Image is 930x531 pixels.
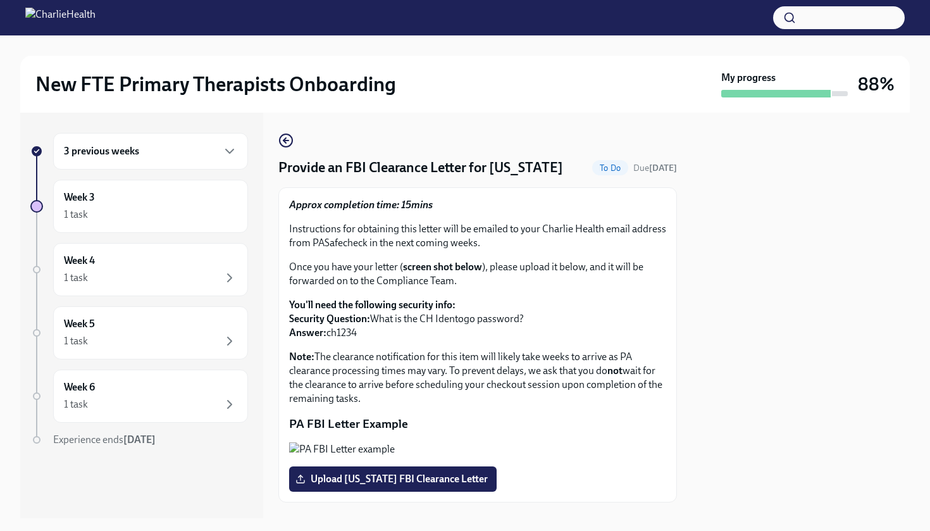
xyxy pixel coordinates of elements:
[30,370,248,423] a: Week 61 task
[649,163,677,173] strong: [DATE]
[30,306,248,359] a: Week 51 task
[289,299,456,311] strong: You'll need the following security info:
[64,144,139,158] h6: 3 previous weeks
[64,380,95,394] h6: Week 6
[633,163,677,173] span: Due
[289,442,666,456] button: Zoom image
[289,199,433,211] strong: Approx completion time: 15mins
[64,334,88,348] div: 1 task
[123,434,156,446] strong: [DATE]
[64,254,95,268] h6: Week 4
[25,8,96,28] img: CharlieHealth
[298,473,488,485] span: Upload [US_STATE] FBI Clearance Letter
[64,208,88,222] div: 1 task
[30,243,248,296] a: Week 41 task
[289,222,666,250] p: Instructions for obtaining this letter will be emailed to your Charlie Health email address from ...
[289,313,370,325] strong: Security Question:
[289,260,666,288] p: Once you have your letter ( ), please upload it below, and it will be forwarded on to the Complia...
[607,365,623,377] strong: not
[64,271,88,285] div: 1 task
[721,71,776,85] strong: My progress
[289,327,326,339] strong: Answer:
[289,350,666,406] p: The clearance notification for this item will likely take weeks to arrive as PA clearance process...
[53,434,156,446] span: Experience ends
[858,73,895,96] h3: 88%
[289,466,497,492] label: Upload [US_STATE] FBI Clearance Letter
[64,191,95,204] h6: Week 3
[64,317,95,331] h6: Week 5
[53,133,248,170] div: 3 previous weeks
[633,162,677,174] span: September 25th, 2025 10:00
[403,261,482,273] strong: screen shot below
[592,163,628,173] span: To Do
[64,397,88,411] div: 1 task
[278,158,563,177] h4: Provide an FBI Clearance Letter for [US_STATE]
[289,351,314,363] strong: Note:
[30,180,248,233] a: Week 31 task
[289,298,666,340] p: What is the CH Identogo password? ch1234
[35,72,396,97] h2: New FTE Primary Therapists Onboarding
[289,416,666,432] p: PA FBI Letter Example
